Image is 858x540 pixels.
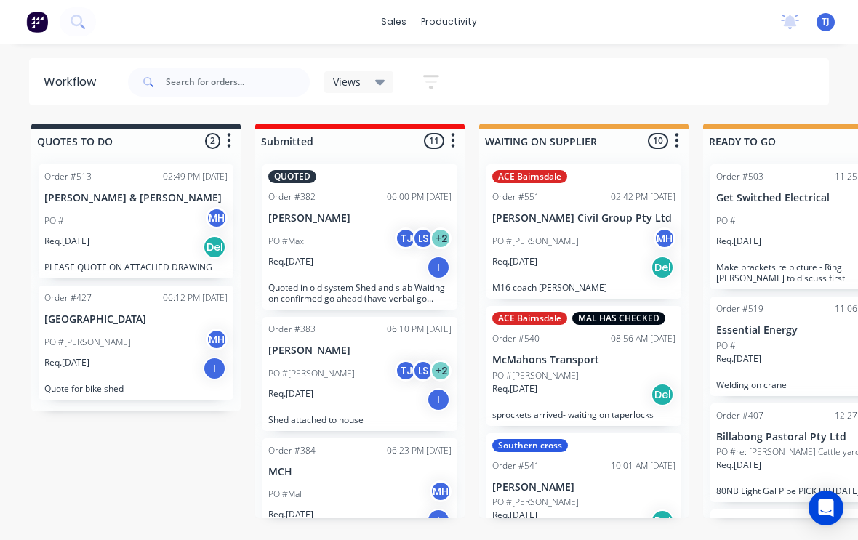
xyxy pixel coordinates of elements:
[492,354,675,366] p: McMahons Transport
[492,170,567,183] div: ACE Bairnsdale
[430,360,452,382] div: + 2
[492,369,579,382] p: PO #[PERSON_NAME]
[716,235,761,248] p: Req. [DATE]
[486,164,681,299] div: ACE BairnsdaleOrder #55102:42 PM [DATE][PERSON_NAME] Civil Group Pty LtdPO #[PERSON_NAME]MHReq.[D...
[44,383,228,394] p: Quote for bike shed
[395,227,417,249] div: TJ
[268,367,355,380] p: PO #[PERSON_NAME]
[716,214,736,227] p: PO #
[716,409,763,422] div: Order #407
[822,15,830,28] span: TJ
[268,282,452,304] p: Quoted in old system Shed and slab Waiting on confirmed go ahead (have verbal go ahead from [PERS...
[39,286,233,400] div: Order #42706:12 PM [DATE][GEOGRAPHIC_DATA]PO #[PERSON_NAME]MHReq.[DATE]IQuote for bike shed
[163,291,228,305] div: 06:12 PM [DATE]
[716,352,761,366] p: Req. [DATE]
[268,235,304,248] p: PO #Max
[268,488,302,501] p: PO #Mal
[716,302,763,315] div: Order #519
[492,382,537,395] p: Req. [DATE]
[395,360,417,382] div: TJ
[492,509,537,522] p: Req. [DATE]
[492,409,675,420] p: sprockets arrived- waiting on taperlocks
[412,360,434,382] div: LS
[492,282,675,293] p: M16 coach [PERSON_NAME]
[166,68,310,97] input: Search for orders...
[486,306,681,426] div: ACE BairnsdaleMAL HAS CHECKEDOrder #54008:56 AM [DATE]McMahons TransportPO #[PERSON_NAME]Req.[DAT...
[611,459,675,472] div: 10:01 AM [DATE]
[262,317,457,431] div: Order #38306:10 PM [DATE][PERSON_NAME]PO #[PERSON_NAME]TJLS+2Req.[DATE]IShed attached to house
[268,170,316,183] div: QUOTED
[44,192,228,204] p: [PERSON_NAME] & [PERSON_NAME]
[44,235,89,248] p: Req. [DATE]
[206,329,228,350] div: MH
[44,291,92,305] div: Order #427
[268,212,452,225] p: [PERSON_NAME]
[268,444,316,457] div: Order #384
[387,444,452,457] div: 06:23 PM [DATE]
[654,227,675,249] div: MH
[492,190,540,203] div: Order #551
[262,164,457,310] div: QUOTEDOrder #38206:00 PM [DATE][PERSON_NAME]PO #MaxTJLS+2Req.[DATE]IQuoted in old system Shed and...
[163,170,228,183] div: 02:49 PM [DATE]
[492,481,675,493] p: [PERSON_NAME]
[268,508,313,521] p: Req. [DATE]
[44,262,228,273] p: PLEASE QUOTE ON ATTACHED DRAWING
[651,509,674,533] div: Del
[427,256,450,279] div: I
[268,323,316,336] div: Order #383
[203,235,226,259] div: Del
[268,466,452,478] p: MCH
[39,164,233,278] div: Order #51302:49 PM [DATE][PERSON_NAME] & [PERSON_NAME]PO #MHReq.[DATE]DelPLEASE QUOTE ON ATTACHED...
[44,313,228,326] p: [GEOGRAPHIC_DATA]
[492,312,567,325] div: ACE Bairnsdale
[44,214,64,227] p: PO #
[492,439,568,452] div: Southern cross
[203,357,226,380] div: I
[611,190,675,203] div: 02:42 PM [DATE]
[651,256,674,279] div: Del
[44,170,92,183] div: Order #513
[651,383,674,406] div: Del
[572,312,665,325] div: MAL HAS CHECKED
[333,74,361,89] span: Views
[374,11,414,33] div: sales
[414,11,484,33] div: productivity
[492,235,579,248] p: PO #[PERSON_NAME]
[268,414,452,425] p: Shed attached to house
[387,323,452,336] div: 06:10 PM [DATE]
[268,190,316,203] div: Order #382
[44,356,89,369] p: Req. [DATE]
[387,190,452,203] div: 06:00 PM [DATE]
[716,339,736,352] p: PO #
[492,459,540,472] div: Order #541
[809,491,843,525] div: Open Intercom Messenger
[44,73,103,91] div: Workflow
[26,11,48,33] img: Factory
[492,255,537,268] p: Req. [DATE]
[206,207,228,229] div: MH
[492,332,540,345] div: Order #540
[44,336,131,349] p: PO #[PERSON_NAME]
[268,387,313,400] p: Req. [DATE]
[268,344,452,357] p: [PERSON_NAME]
[430,480,452,502] div: MH
[427,388,450,411] div: I
[430,227,452,249] div: + 2
[716,515,763,528] div: Order #488
[492,496,579,509] p: PO #[PERSON_NAME]
[716,459,761,472] p: Req. [DATE]
[427,509,450,532] div: I
[716,170,763,183] div: Order #503
[611,332,675,345] div: 08:56 AM [DATE]
[412,227,434,249] div: LS
[492,212,675,225] p: [PERSON_NAME] Civil Group Pty Ltd
[268,255,313,268] p: Req. [DATE]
